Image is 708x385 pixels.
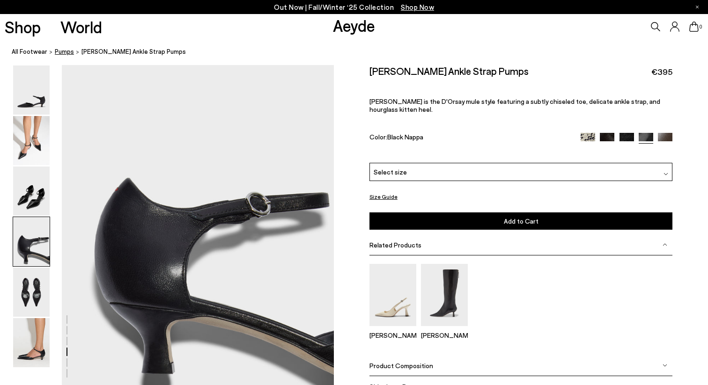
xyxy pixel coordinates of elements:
[369,65,529,77] h2: [PERSON_NAME] Ankle Strap Pumps
[13,116,50,165] img: Tillie Ankle Strap Pumps - Image 2
[333,15,375,35] a: Aeyde
[13,65,50,115] img: Tillie Ankle Strap Pumps - Image 1
[5,19,41,35] a: Shop
[421,320,468,339] a: Alexis Dual-Tone High Boots [PERSON_NAME]
[369,264,416,326] img: Fernanda Slingback Pumps
[369,132,571,143] div: Color:
[369,331,416,339] p: [PERSON_NAME]
[13,318,50,367] img: Tillie Ankle Strap Pumps - Image 6
[664,171,668,176] img: svg%3E
[369,191,398,203] button: Size Guide
[55,47,74,57] a: pumps
[504,217,538,225] span: Add to Cart
[387,132,423,140] span: Black Nappa
[13,167,50,216] img: Tillie Ankle Strap Pumps - Image 3
[663,242,667,247] img: svg%3E
[663,363,667,368] img: svg%3E
[369,241,421,249] span: Related Products
[60,19,102,35] a: World
[689,22,699,32] a: 0
[401,3,434,11] span: Navigate to /collections/new-in
[369,362,433,370] span: Product Composition
[12,39,708,65] nav: breadcrumb
[651,66,672,78] span: €395
[55,48,74,55] span: pumps
[421,264,468,326] img: Alexis Dual-Tone High Boots
[369,212,673,230] button: Add to Cart
[81,47,186,57] span: [PERSON_NAME] Ankle Strap Pumps
[13,268,50,317] img: Tillie Ankle Strap Pumps - Image 5
[699,24,703,29] span: 0
[12,47,47,57] a: All Footwear
[374,167,407,177] span: Select size
[13,217,50,266] img: Tillie Ankle Strap Pumps - Image 4
[274,1,434,13] p: Out Now | Fall/Winter ‘25 Collection
[369,320,416,339] a: Fernanda Slingback Pumps [PERSON_NAME]
[369,97,673,113] p: [PERSON_NAME] is the D'Orsay mule style featuring a subtly chiseled toe, delicate ankle strap, an...
[421,331,468,339] p: [PERSON_NAME]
